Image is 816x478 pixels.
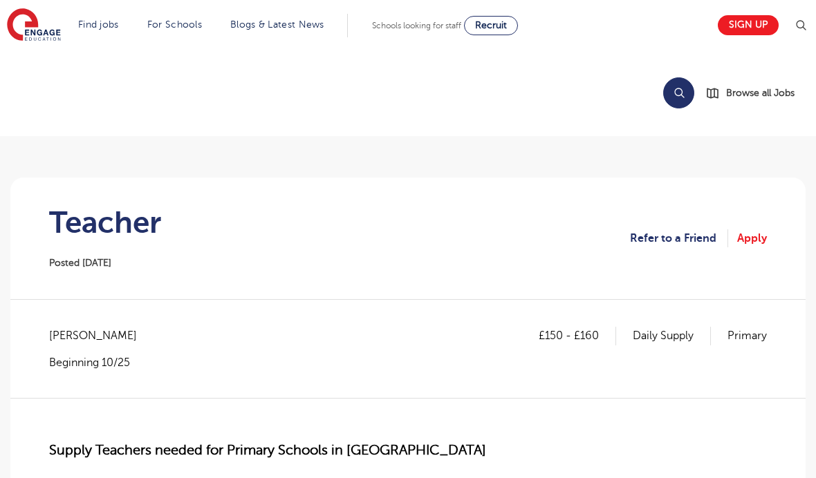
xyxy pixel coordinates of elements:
img: Engage Education [7,8,61,43]
a: Recruit [464,16,518,35]
button: Search [663,77,694,108]
span: [PERSON_NAME] [49,327,151,345]
a: Sign up [718,15,779,35]
a: Browse all Jobs [705,85,806,101]
p: Daily Supply [633,327,711,345]
a: For Schools [147,19,202,30]
a: Blogs & Latest News [230,19,324,30]
p: £150 - £160 [539,327,616,345]
p: Beginning 10/25 [49,355,151,370]
a: Apply [737,229,767,247]
h1: Teacher [49,205,161,240]
p: Primary [727,327,767,345]
span: Supply Teachers needed for Primary Schools in [GEOGRAPHIC_DATA] [49,442,486,458]
span: Schools looking for staff [372,21,461,30]
a: Refer to a Friend [630,229,728,247]
span: Recruit [475,20,507,30]
a: Find jobs [78,19,119,30]
span: Browse all Jobs [726,85,795,101]
span: Posted [DATE] [49,258,111,268]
